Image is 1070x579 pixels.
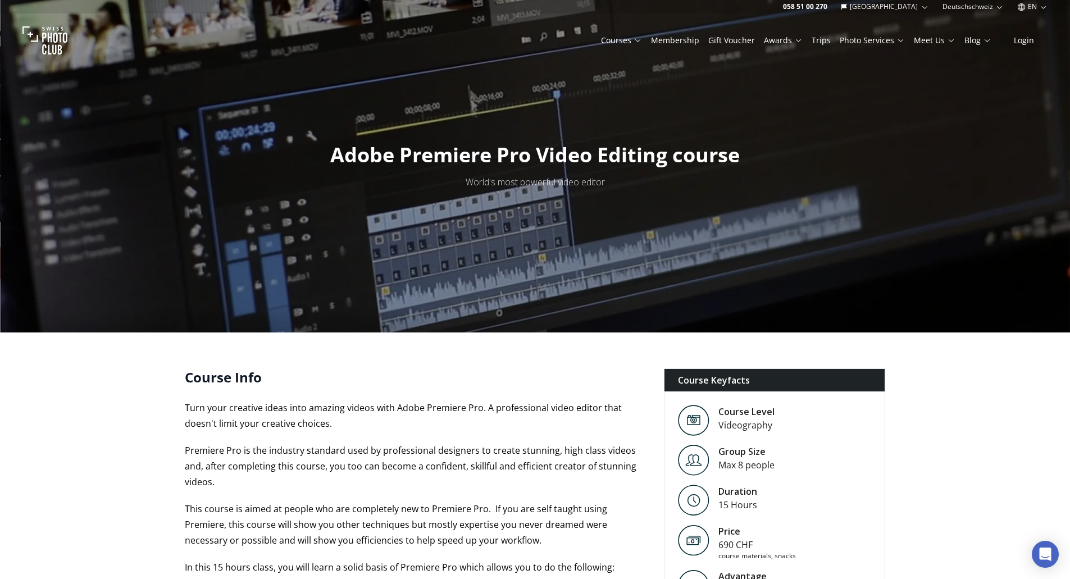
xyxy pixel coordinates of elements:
img: Level [678,405,709,436]
a: 058 51 00 270 [783,2,827,11]
button: Meet Us [909,33,960,48]
a: Trips [812,35,831,46]
span: World's most powerful video editor [466,176,605,188]
button: Photo Services [835,33,909,48]
a: Awards [764,35,803,46]
img: Swiss photo club [22,18,67,63]
button: Blog [960,33,996,48]
button: Courses [597,33,646,48]
div: 15 Hours [718,498,757,512]
a: Gift Voucher [708,35,755,46]
img: Level [678,485,709,516]
button: Trips [807,33,835,48]
div: 690 CHF [718,538,796,551]
div: Duration [718,485,757,498]
div: Course Keyfacts [664,369,885,391]
span: Premiere Pro is the industry standard used by professional designers to create stunning, high cla... [185,444,636,488]
a: Blog [964,35,991,46]
h2: Course Info [185,368,646,386]
div: Videography [718,418,775,432]
div: Price [718,525,796,538]
button: Membership [646,33,704,48]
span: In this 15 hours class, you will learn a solid basis of Premiere Pro which allows you to do the f... [185,561,614,573]
a: Membership [651,35,699,46]
button: Login [1000,33,1048,48]
span: This course is aimed at people who are completely new to Premiere Pro. If you are self taught usi... [185,503,607,546]
img: Level [678,445,709,476]
a: Photo Services [840,35,905,46]
a: Courses [601,35,642,46]
span: Adobe Premiere Pro Video Editing course [330,141,740,168]
a: Meet Us [914,35,955,46]
div: course materials, snacks [718,551,796,560]
div: Group Size [718,445,775,458]
button: Awards [759,33,807,48]
img: Price [678,525,709,556]
div: Course Level [718,405,775,418]
div: Open Intercom Messenger [1032,541,1059,568]
div: Max 8 people [718,458,775,472]
span: Turn your creative ideas into amazing videos with Adobe Premiere Pro. A professional video editor... [185,402,622,430]
button: Gift Voucher [704,33,759,48]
